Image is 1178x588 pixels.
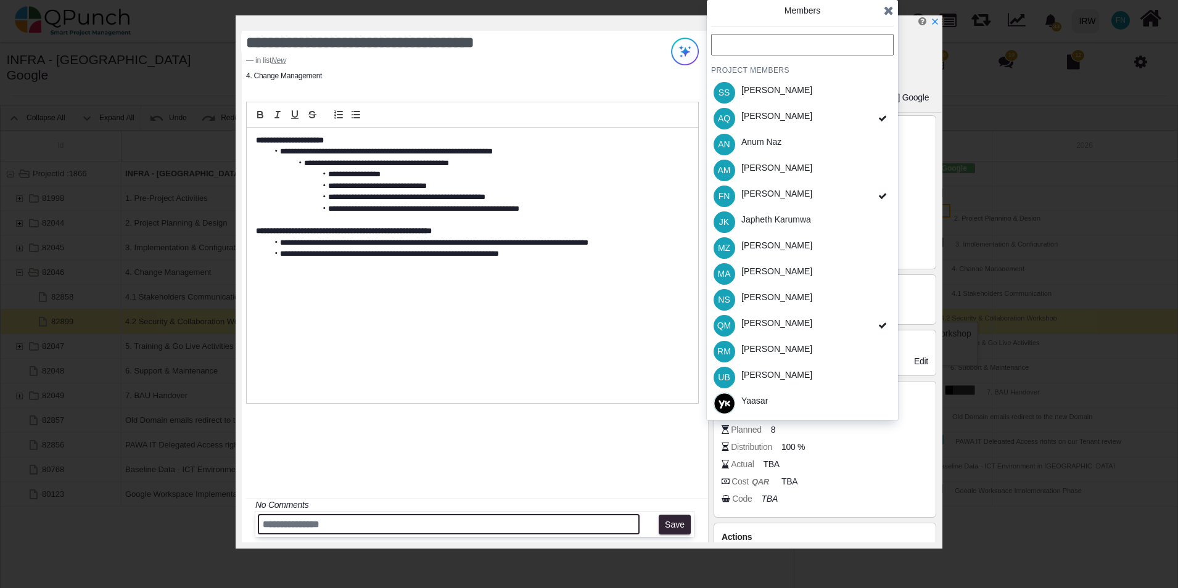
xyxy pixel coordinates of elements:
span: AM [718,166,731,174]
img: avatar [714,393,735,414]
div: Cost [731,475,772,488]
span: Anum Naz [714,134,735,155]
div: Planned [731,423,761,436]
span: Asad Malik [714,160,735,181]
span: NS [718,295,730,304]
div: Actual [731,458,754,471]
span: Nadeem Sheikh [714,289,735,311]
span: AQ [718,114,730,123]
div: [PERSON_NAME] [741,265,812,278]
span: Aamar Qayum [714,108,735,129]
span: FN [719,192,730,200]
span: JK [719,218,729,226]
span: Qasim Munir [714,315,735,337]
span: Francis Ndichu [714,186,735,207]
span: Morufu Adesanya [714,263,735,285]
div: [PERSON_NAME] [741,110,812,123]
div: Code [732,492,752,505]
span: Mohammed Zabhier [714,237,735,259]
span: MZ [718,243,730,252]
div: [PERSON_NAME] [741,239,812,252]
span: RM [717,347,731,356]
button: Save [659,515,691,534]
div: [PERSON_NAME] [741,161,812,174]
span: Edit [914,356,928,366]
div: [PERSON_NAME] [741,317,812,330]
i: TBA [762,494,778,504]
span: UB [718,373,730,382]
span: Ruman Muhith [714,341,735,362]
div: Distribution [731,441,772,454]
span: Yaasar [714,393,735,414]
b: QAR [752,477,769,486]
div: Yaasar [741,394,768,407]
div: Japheth Karumwa [741,213,811,226]
span: 100 % [781,441,805,454]
span: TBA [781,475,797,488]
div: [PERSON_NAME] [741,291,812,304]
span: Umer Bhatti [714,367,735,388]
span: Japheth Karumwa [714,211,735,233]
div: [PERSON_NAME] [741,369,812,382]
span: TBA [763,458,779,471]
div: [PERSON_NAME] [741,187,812,200]
i: No Comments [255,500,308,510]
span: 8 [771,423,776,436]
span: QM [717,321,731,330]
span: Actions [722,532,752,542]
span: AN [718,140,730,149]
div: [PERSON_NAME] [741,343,812,356]
div: Anum Naz [741,136,781,149]
span: MA [718,269,731,278]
